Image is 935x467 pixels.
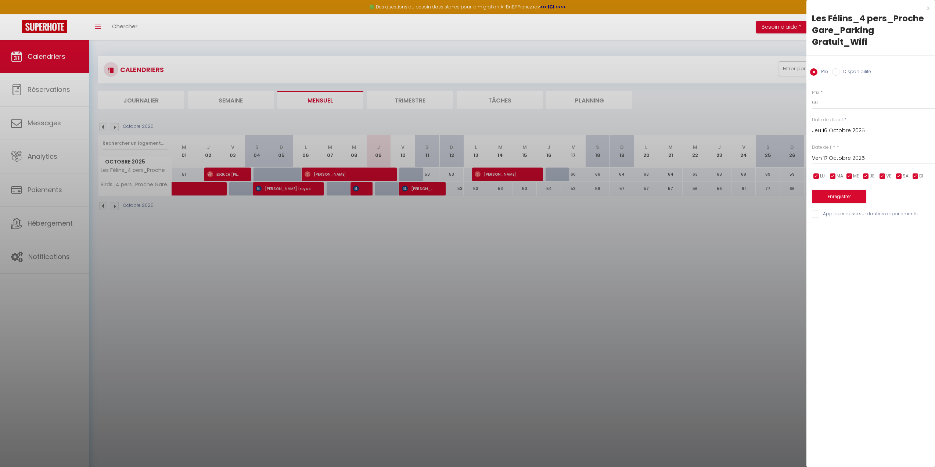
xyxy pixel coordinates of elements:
[853,173,859,180] span: ME
[903,173,909,180] span: SA
[806,4,929,12] div: x
[817,68,828,76] label: Prix
[812,116,843,123] label: Date de début
[812,12,929,48] div: Les Félins_4 pers_Proche Gare_Parking Gratuit_Wifi
[812,190,866,203] button: Enregistrer
[812,144,835,151] label: Date de fin
[886,173,891,180] span: VE
[812,89,819,96] label: Prix
[837,173,843,180] span: MA
[919,173,923,180] span: DI
[820,173,825,180] span: LU
[870,173,874,180] span: JE
[839,68,871,76] label: Disponibilité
